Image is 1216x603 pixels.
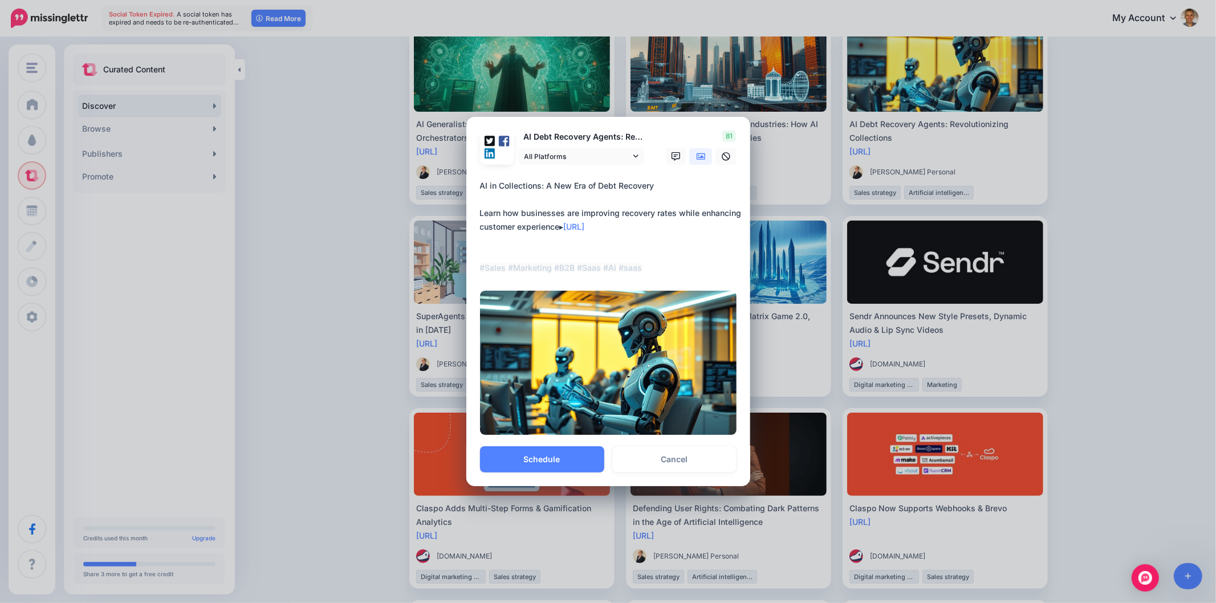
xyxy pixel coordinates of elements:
[519,131,645,144] p: AI Debt Recovery Agents: Revolutionizing Collections
[1132,564,1159,592] div: Open Intercom Messenger
[722,131,736,142] span: 81
[480,291,737,435] img: a06b9a7ed3f038c576118fca6fc729f4.jpg
[480,446,604,472] button: Schedule
[524,150,631,162] span: All Platforms
[612,446,737,472] a: Cancel
[480,179,742,275] div: AI in Collections: A New Era of Debt Recovery Learn how businesses are improving recovery rates w...
[519,148,644,165] a: All Platforms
